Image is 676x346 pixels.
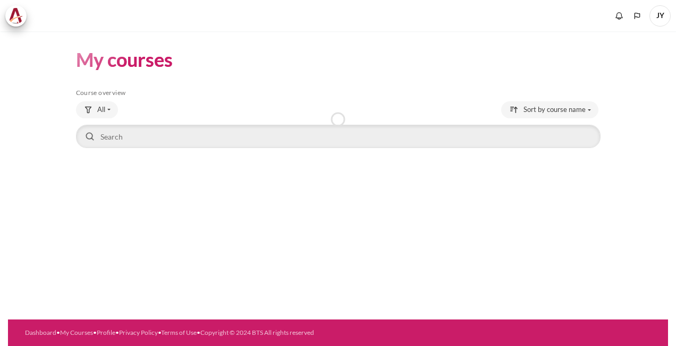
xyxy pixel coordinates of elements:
[76,125,601,148] input: Search
[611,8,627,24] div: Show notification window with no new notifications
[9,8,23,24] img: Architeck
[523,105,586,115] span: Sort by course name
[76,101,118,118] button: Grouping drop-down menu
[5,5,32,27] a: Architeck Architeck
[60,328,93,336] a: My Courses
[119,328,158,336] a: Privacy Policy
[25,328,369,338] div: • • • • •
[649,5,671,27] span: JY
[76,47,173,72] h1: My courses
[76,101,601,150] div: Course overview controls
[161,328,197,336] a: Terms of Use
[501,101,598,118] button: Sorting drop-down menu
[8,31,668,166] section: Content
[200,328,314,336] a: Copyright © 2024 BTS All rights reserved
[97,105,105,115] span: All
[649,5,671,27] a: User menu
[25,328,56,336] a: Dashboard
[76,89,601,97] h5: Course overview
[97,328,115,336] a: Profile
[629,8,645,24] button: Languages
